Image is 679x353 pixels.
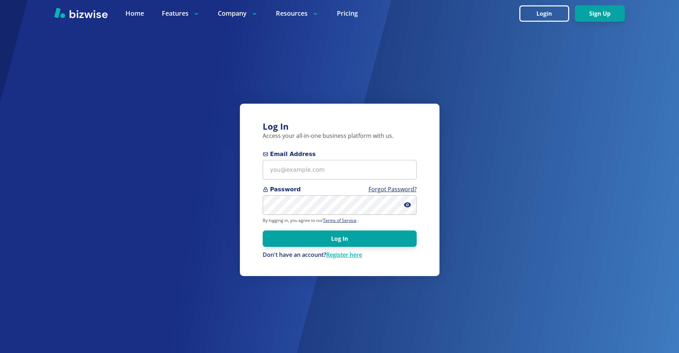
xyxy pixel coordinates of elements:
[276,9,319,18] p: Resources
[125,9,144,18] a: Home
[369,185,417,193] a: Forgot Password?
[54,7,108,18] img: Bizwise Logo
[263,251,417,259] p: Don't have an account?
[263,218,417,223] p: By logging in, you agree to our .
[162,9,200,18] p: Features
[263,230,417,247] button: Log In
[519,10,575,17] a: Login
[263,160,417,180] input: you@example.com
[337,9,358,18] a: Pricing
[263,121,417,133] h3: Log In
[263,132,417,140] p: Access your all-in-one business platform with us.
[575,10,625,17] a: Sign Up
[263,150,417,159] span: Email Address
[218,9,258,18] p: Company
[519,5,569,22] button: Login
[263,251,417,259] div: Don't have an account?Register here
[575,5,625,22] button: Sign Up
[263,185,417,194] span: Password
[323,217,356,223] a: Terms of Service
[326,251,362,259] a: Register here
